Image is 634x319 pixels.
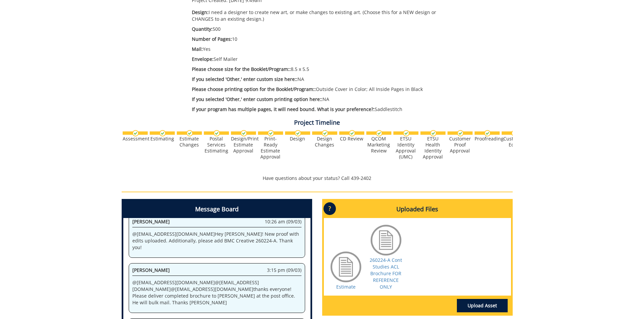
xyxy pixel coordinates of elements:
[123,201,310,218] h4: Message Board
[241,130,247,136] img: checkmark
[393,136,418,160] div: ETSU Identity Approval (UMC)
[457,299,508,312] a: Upload Asset
[322,130,328,136] img: checkmark
[267,267,301,274] span: 3:15 pm (09/03)
[192,9,209,15] span: Design:
[192,26,454,32] p: 500
[192,96,454,103] p: NA
[159,130,166,136] img: checkmark
[192,36,454,42] p: 10
[150,136,175,142] div: Estimating
[132,267,170,273] span: [PERSON_NAME]
[420,136,446,160] div: ETSU Health Identity Approval
[192,46,203,52] span: Mail:
[192,86,316,92] span: Please choose printing option for the Booklet/Program::
[511,130,518,136] img: checkmark
[132,279,301,306] p: @ [EMAIL_ADDRESS][DOMAIN_NAME] @ [EMAIL_ADDRESS][DOMAIN_NAME] @ [EMAIL_ADDRESS][DOMAIN_NAME] than...
[370,257,402,290] a: 260224-A Cont Studies ACL Brochure FOR REFERENCE ONLY
[192,106,375,112] span: If your program has multiple pages, it will need bound. What is your preference?:
[192,56,214,62] span: Envelope:
[192,36,232,42] span: Number of Pages:
[192,9,454,22] p: I need a designer to create new art, or make changes to existing art. (Choose this for a NEW desi...
[502,136,527,148] div: Customer Edits
[285,136,310,142] div: Design
[192,106,454,113] p: Saddlestitch
[192,26,213,32] span: Quantity:
[258,136,283,160] div: Print-Ready Estimate Approval
[132,130,139,136] img: checkmark
[214,130,220,136] img: checkmark
[192,76,454,83] p: NA
[192,76,297,82] span: If you selected 'Other,' enter custom size here::
[376,130,382,136] img: checkmark
[349,130,355,136] img: checkmark
[339,136,364,142] div: CD Review
[192,56,454,63] p: Self Mailer
[204,136,229,154] div: Postal Services Estimating
[324,201,511,218] h4: Uploaded Files
[336,284,356,290] a: Estimate
[475,136,500,142] div: Proofreading
[177,136,202,148] div: Estimate Changes
[231,136,256,154] div: Design/Print Estimate Approval
[265,218,301,225] span: 10:26 am (09/03)
[192,66,454,73] p: 8.5 x 5.5
[324,202,336,215] p: ?
[132,231,301,251] p: @ [EMAIL_ADDRESS][DOMAIN_NAME] Hey [PERSON_NAME]! New proof with edits uploaded. Additionally, pl...
[484,130,491,136] img: checkmark
[312,136,337,148] div: Design Changes
[430,130,436,136] img: checkmark
[403,130,409,136] img: checkmark
[122,175,513,182] p: Have questions about your status? Call 439-2402
[457,130,464,136] img: checkmark
[186,130,193,136] img: checkmark
[122,119,513,126] h4: Project Timeline
[295,130,301,136] img: checkmark
[192,86,454,93] p: Outside Cover in Color; All Inside Pages in Black
[132,218,170,225] span: [PERSON_NAME]
[448,136,473,154] div: Customer Proof Approval
[192,46,454,52] p: Yes
[366,136,391,154] div: QCOM Marketing Review
[123,136,148,142] div: Assessment
[192,96,323,102] span: If you selected 'Other,' enter custom printing option here::
[268,130,274,136] img: checkmark
[192,66,291,72] span: Please choose size for the Booklet/Program::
